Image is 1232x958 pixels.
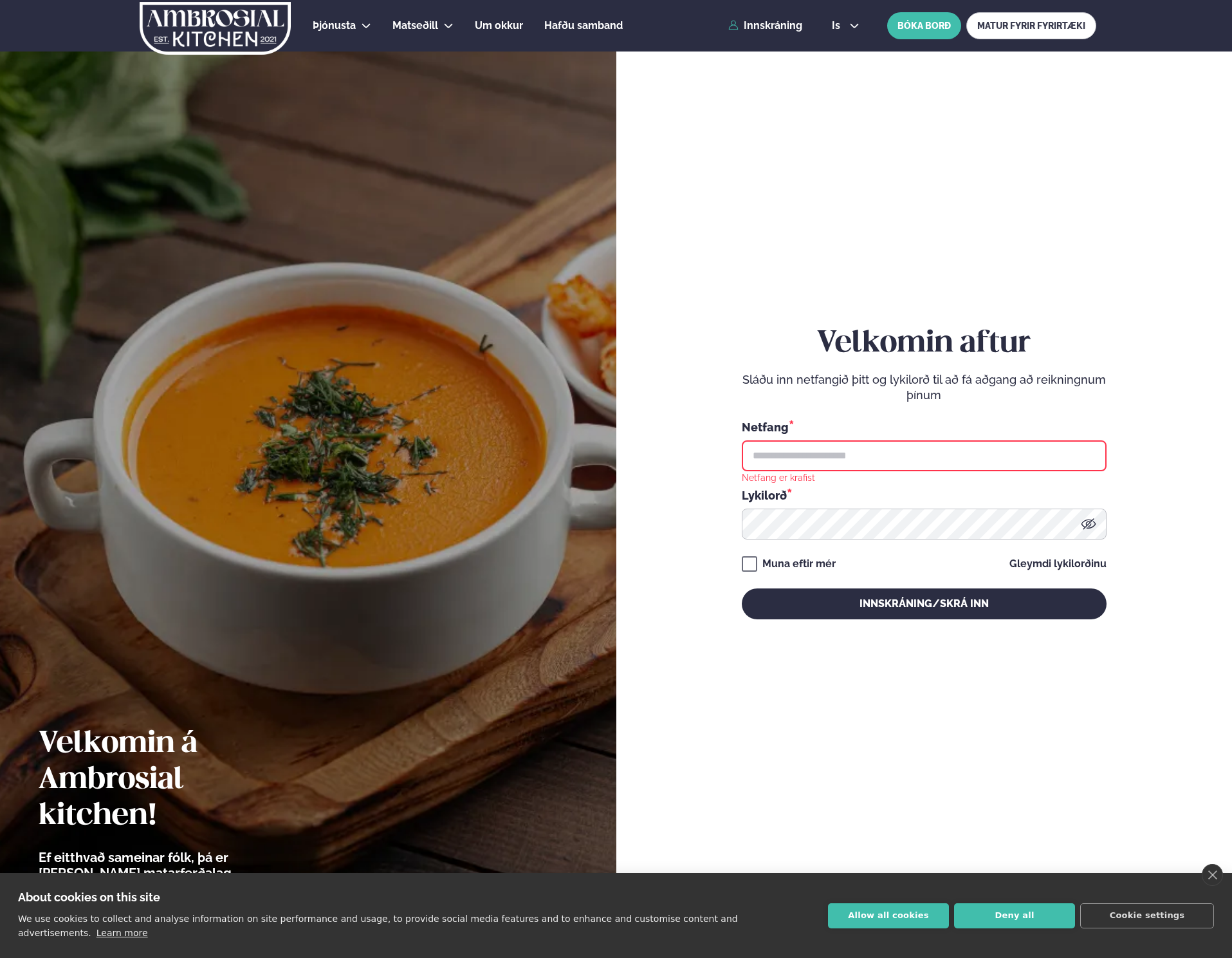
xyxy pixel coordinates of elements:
[392,18,438,33] a: Matseðill
[39,850,306,881] p: Ef eitthvað sameinar fólk, þá er [PERSON_NAME] matarferðalag.
[828,903,949,928] button: Allow all cookies
[742,471,815,483] div: Netfang er krafist
[18,914,738,938] p: We use cookies to collect and analyse information on site performance and usage, to provide socia...
[742,372,1107,403] p: Sláðu inn netfangið þitt og lykilorð til að fá aðgang að reikningnum þínum
[728,20,802,32] a: Innskráning
[742,487,1107,503] div: Lykilorð
[475,19,523,32] span: Um okkur
[887,12,961,39] button: BÓKA BORÐ
[313,18,356,33] a: Þjónusta
[1080,903,1214,928] button: Cookie settings
[544,19,623,32] span: Hafðu samband
[742,588,1107,619] button: Innskráning/Skrá inn
[966,12,1096,39] a: MATUR FYRIR FYRIRTÆKI
[97,928,148,938] a: Learn more
[544,18,623,33] a: Hafðu samband
[1202,864,1223,886] a: close
[138,2,292,55] img: logo
[39,726,306,834] h2: Velkomin á Ambrosial kitchen!
[475,18,523,33] a: Um okkur
[954,903,1075,928] button: Deny all
[392,19,438,32] span: Matseðill
[313,19,356,32] span: Þjónusta
[832,21,844,31] span: is
[742,418,1107,435] div: Netfang
[822,21,870,31] button: is
[742,326,1107,362] h2: Velkomin aftur
[1009,559,1107,569] a: Gleymdi lykilorðinu
[18,890,160,904] strong: About cookies on this site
